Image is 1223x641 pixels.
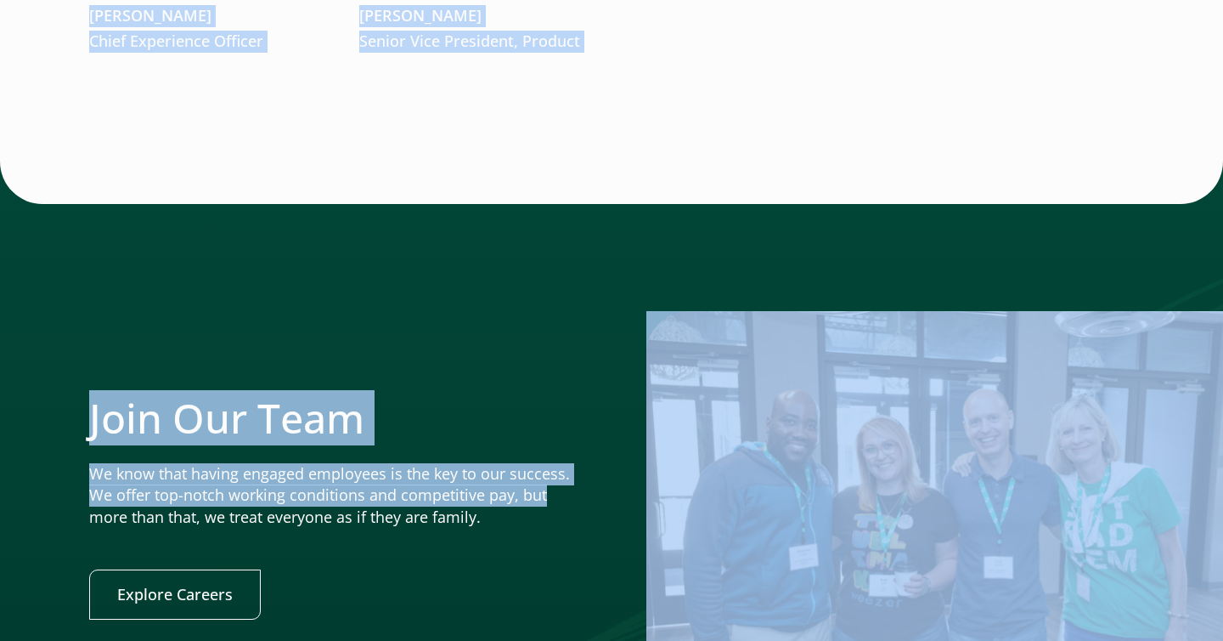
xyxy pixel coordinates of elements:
[89,5,324,27] p: [PERSON_NAME]
[89,570,261,620] a: Explore Careers
[359,5,594,27] p: [PERSON_NAME]
[89,394,577,443] h2: Join Our Team
[89,463,577,530] p: We know that having engaged employees is the key to our success. We offer top-notch working condi...
[89,31,324,53] p: Chief Experience Officer
[359,31,594,53] p: Senior Vice President, Product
